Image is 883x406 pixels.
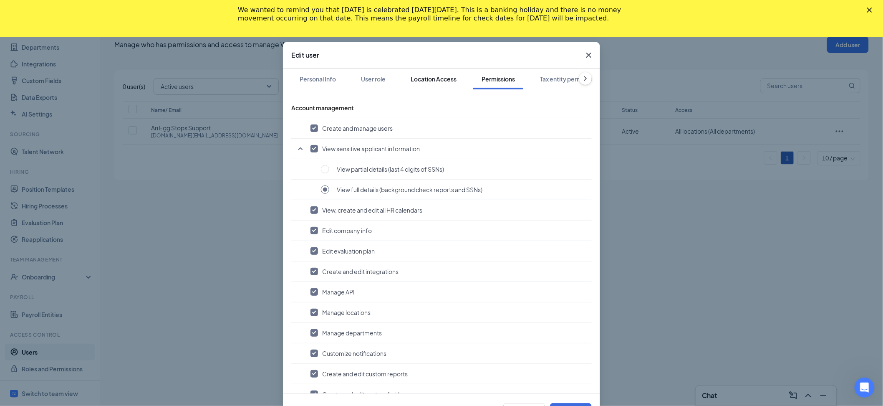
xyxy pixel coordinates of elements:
span: Create and edit integrations [322,267,399,276]
div: User role [361,75,386,83]
span: Manage API [322,288,355,296]
span: Account management [291,104,354,112]
span: Edit company info [322,226,372,235]
button: Create and edit custom fields [310,390,588,398]
span: Customize notifications [322,349,386,358]
div: Tax entity permissions [540,75,600,83]
button: Create and manage users [310,124,588,132]
span: View sensitive applicant information [322,145,420,153]
button: View sensitive applicant information [310,145,588,153]
span: Create and edit custom reports [322,370,408,378]
button: Manage departments [310,329,588,337]
h3: Edit user [291,51,319,60]
button: Manage API [310,288,588,296]
div: Location Access [411,75,457,83]
button: Create and edit integrations [310,267,588,276]
iframe: Intercom live chat [855,378,875,398]
span: Edit evaluation plan [322,247,375,255]
div: Permissions [482,75,515,83]
svg: ChevronRight [581,74,590,83]
button: View, create and edit all HR calendars [310,206,588,214]
button: Edit company info [310,226,588,235]
span: View full details (background check reports and SSNs) [337,185,482,194]
svg: Cross [584,50,594,60]
button: Edit evaluation plan [310,247,588,255]
button: Close [578,42,600,69]
span: Manage departments [322,329,382,337]
svg: SmallChevronUp [295,144,305,154]
span: Manage locations [322,308,371,317]
span: View, create and edit all HR calendars [322,206,422,214]
div: Personal Info [300,75,336,83]
button: Customize notifications [310,349,588,358]
button: View partial details (last 4 digits of SSNs) [321,165,588,174]
button: Create and edit custom reports [310,370,588,378]
button: View full details (background check reports and SSNs) [321,185,588,194]
div: We wanted to remind you that [DATE] is celebrated [DATE][DATE]. This is a banking holiday and the... [238,6,632,23]
div: Close [867,8,875,13]
span: Create and edit custom fields [322,390,402,398]
button: ChevronRight [579,72,592,85]
button: Manage locations [310,308,588,317]
span: View partial details (last 4 digits of SSNs) [337,165,444,173]
span: Create and manage users [322,124,393,132]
